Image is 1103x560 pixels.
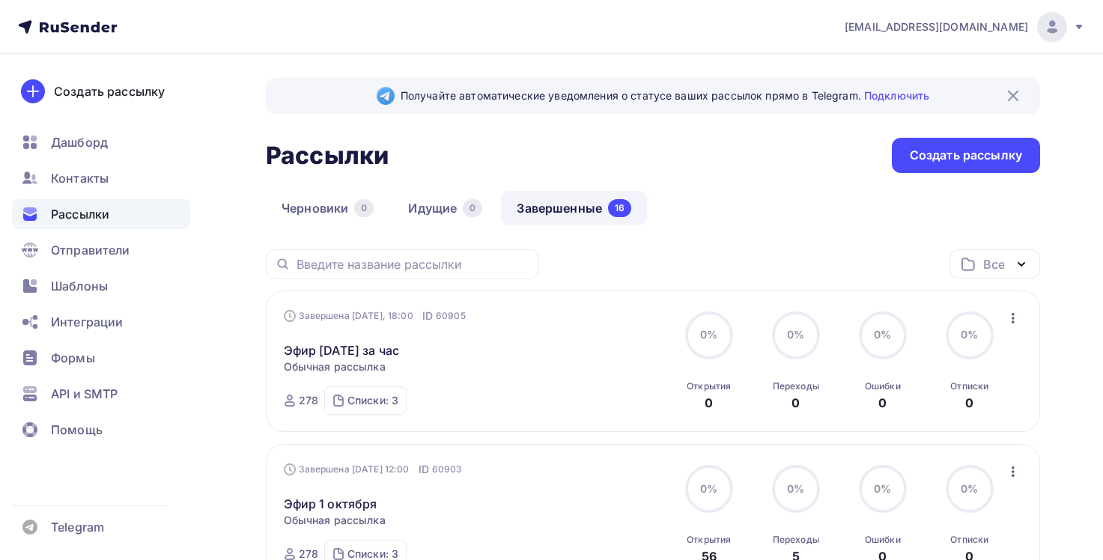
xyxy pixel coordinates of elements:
[347,393,398,408] div: Списки: 3
[874,328,891,341] span: 0%
[297,256,530,273] input: Введите название рассылки
[51,241,130,259] span: Отправители
[791,394,800,412] div: 0
[773,380,819,392] div: Переходы
[51,349,95,367] span: Формы
[965,394,973,412] div: 0
[864,89,929,102] a: Подключить
[12,343,190,373] a: Формы
[874,482,891,495] span: 0%
[392,191,498,225] a: Идущие0
[436,308,466,323] span: 60905
[700,328,717,341] span: 0%
[705,394,713,412] div: 0
[354,199,374,217] div: 0
[12,271,190,301] a: Шаблоны
[687,380,731,392] div: Открытия
[284,495,377,513] a: Эфир 1 октября
[12,163,190,193] a: Контакты
[401,88,929,103] span: Получайте автоматические уведомления о статусе ваших рассылок прямо в Telegram.
[284,341,400,359] a: Эфир [DATE] за час
[910,147,1022,164] div: Создать рассылку
[463,199,482,217] div: 0
[51,313,123,331] span: Интеграции
[845,12,1085,42] a: [EMAIL_ADDRESS][DOMAIN_NAME]
[377,87,395,105] img: Telegram
[700,482,717,495] span: 0%
[284,308,466,323] div: Завершена [DATE], 18:00
[12,199,190,229] a: Рассылки
[787,328,804,341] span: 0%
[950,380,988,392] div: Отписки
[422,308,433,323] span: ID
[501,191,647,225] a: Завершенные16
[51,133,108,151] span: Дашборд
[773,534,819,546] div: Переходы
[51,421,103,439] span: Помощь
[284,359,386,374] span: Обычная рассылка
[299,393,318,408] div: 278
[266,191,389,225] a: Черновики0
[51,277,108,295] span: Шаблоны
[12,235,190,265] a: Отправители
[983,255,1004,273] div: Все
[51,205,109,223] span: Рассылки
[12,127,190,157] a: Дашборд
[878,394,887,412] div: 0
[687,534,731,546] div: Открытия
[949,249,1040,279] button: Все
[961,482,978,495] span: 0%
[950,534,988,546] div: Отписки
[961,328,978,341] span: 0%
[266,141,389,171] h2: Рассылки
[845,19,1028,34] span: [EMAIL_ADDRESS][DOMAIN_NAME]
[284,513,386,528] span: Обычная рассылка
[51,169,109,187] span: Контакты
[865,534,901,546] div: Ошибки
[419,462,429,477] span: ID
[787,482,804,495] span: 0%
[51,518,104,536] span: Telegram
[284,462,463,477] div: Завершена [DATE] 12:00
[608,199,631,217] div: 16
[54,82,165,100] div: Создать рассылку
[432,462,463,477] span: 60903
[865,380,901,392] div: Ошибки
[51,385,118,403] span: API и SMTP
